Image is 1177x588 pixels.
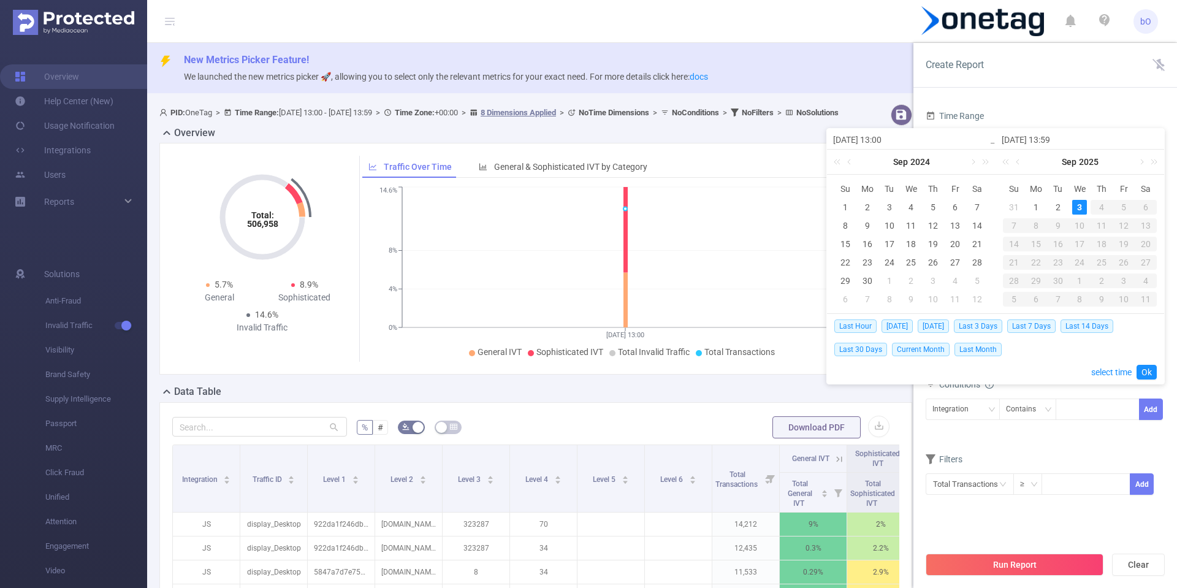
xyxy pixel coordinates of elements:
th: Tue [878,180,901,198]
td: September 5, 2024 [922,198,944,216]
div: 21 [970,237,985,251]
td: September 11, 2025 [1091,216,1113,235]
u: 8 Dimensions Applied [481,108,556,117]
td: September 1, 2024 [834,198,856,216]
span: Supply Intelligence [45,387,147,411]
i: icon: bar-chart [479,162,487,171]
td: September 17, 2025 [1069,235,1091,253]
span: Current Month [892,343,950,356]
div: 9 [860,218,875,233]
button: Clear [1112,554,1165,576]
td: September 22, 2024 [834,253,856,272]
div: ≥ [1020,474,1033,494]
a: select time [1091,361,1132,384]
td: October 10, 2024 [922,290,944,308]
b: No Conditions [672,108,719,117]
div: 18 [1091,237,1113,251]
td: September 25, 2025 [1091,253,1113,272]
div: 8 [1069,292,1091,307]
td: September 18, 2024 [901,235,923,253]
tspan: Total: [251,210,273,220]
td: September 2, 2025 [1047,198,1069,216]
span: > [719,108,731,117]
i: icon: thunderbolt [159,55,172,67]
td: September 13, 2024 [944,216,966,235]
span: Brand Safety [45,362,147,387]
a: Last year (Control + left) [1000,150,1016,174]
span: Create Report [926,59,984,71]
td: September 15, 2024 [834,235,856,253]
div: 19 [1113,237,1135,251]
td: September 24, 2025 [1069,253,1091,272]
div: 2 [1051,200,1065,215]
td: October 2, 2024 [901,272,923,290]
div: Invalid Traffic [219,321,305,334]
div: 24 [1069,255,1091,270]
img: Protected Media [13,10,134,35]
div: 5 [926,200,940,215]
input: End date [1002,132,1158,147]
div: Sophisticated [262,291,348,304]
button: Run Report [926,554,1103,576]
td: September 6, 2024 [944,198,966,216]
b: PID: [170,108,185,117]
div: 4 [1091,200,1113,215]
i: icon: bg-colors [402,423,409,430]
td: September 23, 2024 [856,253,878,272]
td: September 6, 2025 [1135,198,1157,216]
td: September 16, 2024 [856,235,878,253]
span: 14.6% [255,310,278,319]
span: Last 30 Days [834,343,887,356]
span: > [556,108,568,117]
div: 15 [838,237,853,251]
div: 6 [838,292,853,307]
div: 23 [1047,255,1069,270]
div: 3 [1072,200,1087,215]
a: 2025 [1078,150,1100,174]
span: Last 7 Days [1007,319,1056,333]
td: September 30, 2024 [856,272,878,290]
td: September 26, 2024 [922,253,944,272]
div: 7 [970,200,985,215]
span: > [212,108,224,117]
div: 1 [882,273,897,288]
div: 10 [926,292,940,307]
div: 9 [1047,218,1069,233]
th: Wed [901,180,923,198]
td: October 11, 2024 [944,290,966,308]
div: 13 [948,218,962,233]
div: Contains [1006,399,1045,419]
td: September 27, 2025 [1135,253,1157,272]
td: September 25, 2024 [901,253,923,272]
h2: Overview [174,126,215,140]
div: 2 [904,273,918,288]
td: September 14, 2024 [966,216,988,235]
div: 22 [838,255,853,270]
td: September 9, 2025 [1047,216,1069,235]
span: Video [45,559,147,583]
span: Sophisticated IVT [536,347,603,357]
span: General & Sophisticated IVT by Category [494,162,647,172]
i: icon: table [450,423,457,430]
div: 8 [838,218,853,233]
td: October 9, 2025 [1091,290,1113,308]
a: Reports [44,189,74,214]
td: September 16, 2025 [1047,235,1069,253]
div: 9 [904,292,918,307]
span: Tu [878,183,901,194]
span: Solutions [44,262,80,286]
td: September 17, 2024 [878,235,901,253]
div: 25 [904,255,918,270]
div: 30 [1047,273,1069,288]
div: 26 [926,255,940,270]
a: Next year (Control + right) [1144,150,1160,174]
td: October 8, 2025 [1069,290,1091,308]
a: Last year (Control + left) [831,150,847,174]
td: August 31, 2025 [1003,198,1025,216]
span: Last 3 Days [954,319,1002,333]
div: 23 [860,255,875,270]
th: Sat [1135,180,1157,198]
span: General IVT [478,347,522,357]
td: September 9, 2024 [856,216,878,235]
tspan: 506,958 [246,219,278,229]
